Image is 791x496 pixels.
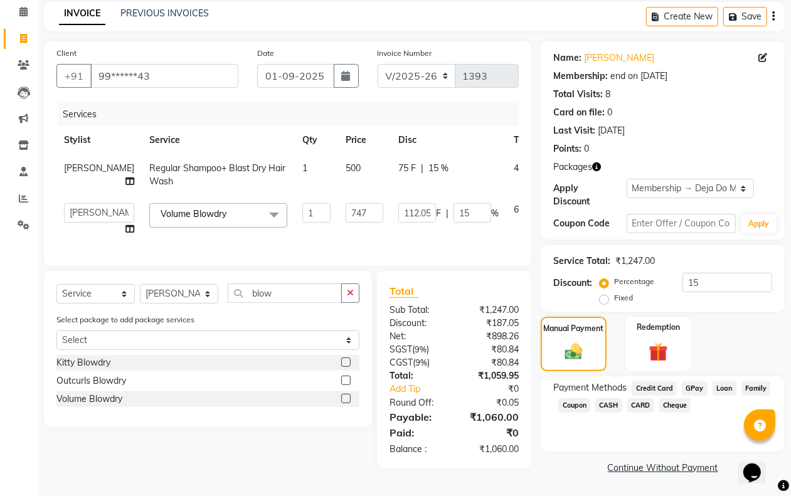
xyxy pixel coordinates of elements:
[553,161,592,174] span: Packages
[428,162,449,175] span: 15 %
[643,340,673,364] img: _gift.svg
[59,3,105,25] a: INVOICE
[553,88,603,101] div: Total Visits:
[615,255,655,268] div: ₹1,247.00
[514,204,541,215] span: 634.95
[553,70,608,83] div: Membership:
[595,398,622,413] span: CASH
[380,425,454,440] div: Paid:
[713,381,736,396] span: Loan
[454,396,528,409] div: ₹0.05
[56,48,77,59] label: Client
[454,425,528,440] div: ₹0
[380,356,454,369] div: ( )
[257,48,274,59] label: Date
[390,357,413,368] span: CGST
[390,344,412,355] span: SGST
[610,70,667,83] div: end on [DATE]
[380,409,454,425] div: Payable:
[56,393,122,406] div: Volume Blowdry
[637,322,680,333] label: Redemption
[506,126,548,154] th: Total
[380,383,467,396] a: Add Tip
[560,342,588,362] img: _cash.svg
[380,396,454,409] div: Round Off:
[605,88,610,101] div: 8
[454,317,528,330] div: ₹187.05
[338,126,391,154] th: Price
[390,285,418,298] span: Total
[659,398,691,413] span: Cheque
[380,443,454,456] div: Balance :
[56,314,194,325] label: Select package to add package services
[553,277,592,290] div: Discount:
[378,48,432,59] label: Invoice Number
[149,162,285,187] span: Regular Shampoo+ Blast Dry Hair Wash
[120,8,209,19] a: PREVIOUS INVOICES
[467,383,528,396] div: ₹0
[346,162,361,174] span: 500
[436,207,441,220] span: F
[446,207,449,220] span: |
[607,106,612,119] div: 0
[491,207,499,220] span: %
[391,126,506,154] th: Disc
[553,51,581,65] div: Name:
[614,292,633,303] label: Fixed
[553,217,626,230] div: Coupon Code
[682,381,708,396] span: GPay
[514,162,529,174] span: 425
[741,381,771,396] span: Family
[228,283,342,303] input: Search or Scan
[544,323,604,334] label: Manual Payment
[454,409,528,425] div: ₹1,060.00
[741,214,777,233] button: Apply
[56,374,126,388] div: Outcurls Blowdry
[302,162,307,174] span: 1
[454,343,528,356] div: ₹80.84
[56,126,142,154] th: Stylist
[415,344,427,354] span: 9%
[738,446,778,483] iframe: chat widget
[584,142,589,156] div: 0
[421,162,423,175] span: |
[584,51,654,65] a: [PERSON_NAME]
[161,208,226,219] span: Volume Blowdry
[142,126,295,154] th: Service
[454,303,528,317] div: ₹1,247.00
[553,182,626,208] div: Apply Discount
[553,142,581,156] div: Points:
[723,7,767,26] button: Save
[454,369,528,383] div: ₹1,059.95
[415,357,427,367] span: 9%
[627,214,736,233] input: Enter Offer / Coupon Code
[558,398,590,413] span: Coupon
[380,303,454,317] div: Sub Total:
[64,162,134,174] span: [PERSON_NAME]
[553,255,610,268] div: Service Total:
[398,162,416,175] span: 75 F
[627,398,654,413] span: CARD
[56,356,110,369] div: Kitty Blowdry
[614,276,654,287] label: Percentage
[632,381,677,396] span: Credit Card
[56,64,92,88] button: +91
[454,330,528,343] div: ₹898.26
[90,64,238,88] input: Search by Name/Mobile/Email/Code
[553,381,627,394] span: Payment Methods
[380,330,454,343] div: Net:
[226,208,232,219] a: x
[543,462,782,475] a: Continue Without Payment
[646,7,718,26] button: Create New
[454,443,528,456] div: ₹1,060.00
[380,343,454,356] div: ( )
[553,106,605,119] div: Card on file:
[598,124,625,137] div: [DATE]
[454,356,528,369] div: ₹80.84
[380,369,454,383] div: Total:
[553,124,595,137] div: Last Visit:
[295,126,338,154] th: Qty
[58,103,528,126] div: Services
[380,317,454,330] div: Discount:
